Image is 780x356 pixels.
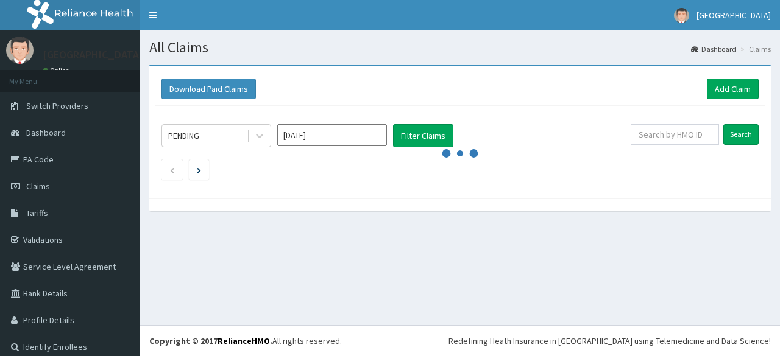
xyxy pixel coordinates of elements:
p: [GEOGRAPHIC_DATA] [43,49,143,60]
input: Search by HMO ID [631,124,719,145]
strong: Copyright © 2017 . [149,335,272,346]
img: User Image [6,37,34,64]
span: [GEOGRAPHIC_DATA] [697,10,771,21]
div: Redefining Heath Insurance in [GEOGRAPHIC_DATA] using Telemedicine and Data Science! [448,335,771,347]
span: Tariffs [26,208,48,218]
a: Online [43,66,72,75]
a: RelianceHMO [218,335,270,346]
li: Claims [737,44,771,54]
button: Download Paid Claims [161,79,256,99]
svg: audio-loading [442,135,478,172]
footer: All rights reserved. [140,325,780,356]
span: Switch Providers [26,100,88,111]
input: Select Month and Year [277,124,387,146]
div: PENDING [168,130,199,142]
a: Previous page [169,164,175,175]
a: Next page [197,164,201,175]
a: Add Claim [707,79,759,99]
img: User Image [674,8,689,23]
span: Dashboard [26,127,66,138]
span: Claims [26,181,50,192]
input: Search [723,124,759,145]
a: Dashboard [691,44,736,54]
h1: All Claims [149,40,771,55]
button: Filter Claims [393,124,453,147]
